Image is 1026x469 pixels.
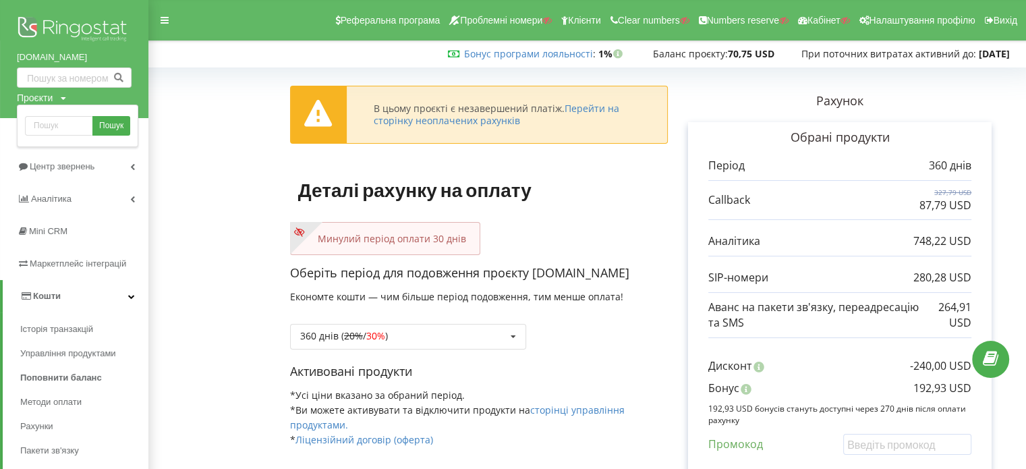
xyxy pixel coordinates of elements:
strong: [DATE] [979,47,1010,60]
p: Аналітика [708,233,760,249]
span: Пошук [99,120,123,132]
p: Бонус [708,381,739,396]
s: 20% [344,329,363,342]
span: Clear numbers [618,15,680,26]
span: Numbers reserve [707,15,779,26]
a: Методи оплати [20,390,148,414]
a: [DOMAIN_NAME] [17,51,132,64]
span: Центр звернень [30,161,94,171]
span: Проблемні номери [460,15,542,26]
span: Історія транзакцій [20,323,93,336]
p: Промокод [708,437,763,452]
p: 192,93 USD бонусів стануть доступні через 270 днів після оплати рахунку [708,403,971,426]
p: SIP-номери [708,270,768,285]
span: Рахунки [20,420,53,433]
a: Історія транзакцій [20,317,148,341]
p: 87,79 USD [919,198,971,213]
strong: 1% [598,47,626,60]
span: Економте кошти — чим більше період подовження, тим менше оплата! [290,290,623,303]
p: 264,91 USD [921,300,971,331]
div: В цьому проєкті є незавершений платіж. [374,103,640,127]
span: *Усі ціни вказано за обраний період. [290,389,465,402]
span: 30% [366,329,385,342]
p: Оберіть період для подовження проєкту [DOMAIN_NAME] [290,265,668,282]
a: Кошти [3,280,148,312]
p: Рахунок [668,92,1012,110]
p: Аванс на пакети зв'язку, переадресацію та SMS [708,300,921,331]
p: Активовані продукти [290,363,668,381]
a: Поповнити баланс [20,366,148,390]
div: 360 днів ( / ) [300,331,388,341]
span: Вихід [994,15,1017,26]
span: Пакети зв'язку [20,444,79,458]
a: Рахунки [20,414,148,439]
span: При поточних витратах активний до: [801,47,976,60]
p: 280,28 USD [913,270,971,285]
span: Mini CRM [29,226,67,236]
span: Поповнити баланс [20,371,102,385]
p: 192,93 USD [913,381,971,396]
div: Проєкти [17,91,53,105]
input: Введіть промокод [843,434,971,455]
span: : [464,47,596,60]
span: Маркетплейс інтеграцій [30,258,126,269]
a: Ліцензійний договір (оферта) [295,433,433,446]
a: Управління продуктами [20,341,148,366]
a: Бонус програми лояльності [464,47,593,60]
p: Минулий період оплати 30 днів [304,232,466,246]
p: 327,79 USD [919,188,971,197]
h1: Деталі рахунку на оплату [290,157,540,222]
p: Обрані продукти [708,129,971,146]
a: сторінці управління продуктами. [290,404,625,431]
span: Налаштування профілю [869,15,975,26]
span: Управління продуктами [20,347,116,360]
p: 748,22 USD [913,233,971,249]
a: Пакети зв'язку [20,439,148,463]
p: -240,00 USD [910,358,971,374]
a: Перейти на сторінку неоплачених рахунків [374,102,619,127]
span: Реферальна програма [341,15,440,26]
p: Callback [708,192,750,208]
p: Дисконт [708,358,752,374]
strong: 70,75 USD [728,47,774,60]
span: Аналiтика [31,194,72,204]
a: Пошук [92,116,130,136]
span: Кошти [33,291,61,301]
p: Період [708,158,745,173]
span: Кабінет [807,15,840,26]
span: *Ви можете активувати та відключити продукти на [290,404,625,431]
p: 360 днів [929,158,971,173]
span: Клієнти [568,15,601,26]
input: Пошук [25,116,92,136]
span: Методи оплати [20,395,82,409]
img: Ringostat logo [17,13,132,47]
span: Баланс проєкту: [653,47,728,60]
input: Пошук за номером [17,67,132,88]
